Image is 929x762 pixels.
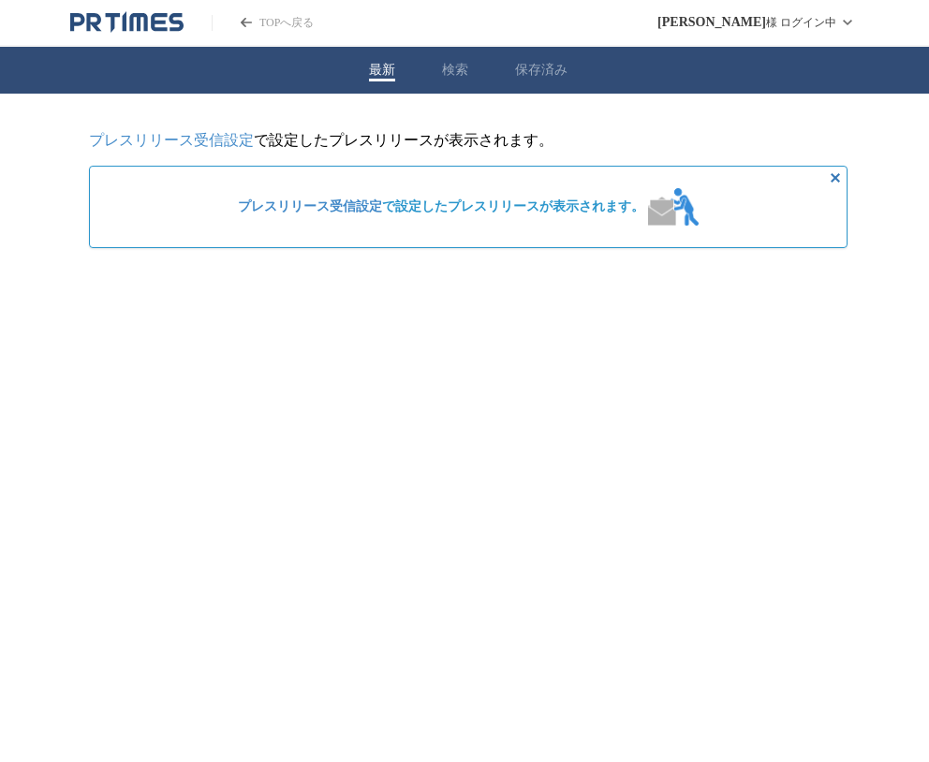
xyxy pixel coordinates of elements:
p: で設定したプレスリリースが表示されます。 [89,131,848,151]
button: 非表示にする [824,167,847,189]
a: プレスリリース受信設定 [89,132,254,148]
span: で設定したプレスリリースが表示されます。 [238,198,644,215]
button: 最新 [369,62,395,79]
a: プレスリリース受信設定 [238,199,382,213]
button: 保存済み [515,62,568,79]
button: 検索 [442,62,468,79]
a: PR TIMESのトップページはこちら [212,15,314,31]
a: PR TIMESのトップページはこちら [70,11,184,34]
span: [PERSON_NAME] [657,15,766,30]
